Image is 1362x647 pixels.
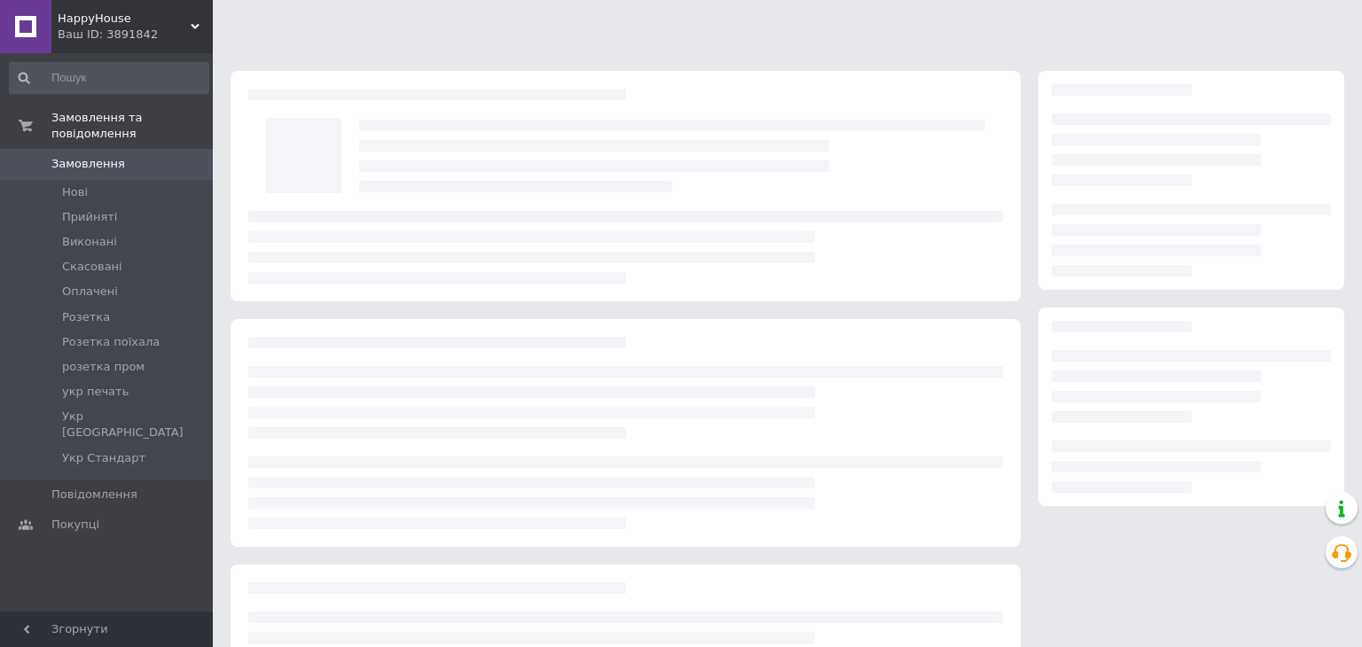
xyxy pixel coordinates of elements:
input: Пошук [9,62,209,94]
span: Укр [GEOGRAPHIC_DATA] [62,409,207,440]
span: Виконані [62,234,117,250]
span: Розетка [62,309,110,325]
span: Оплачені [62,284,118,300]
span: Скасовані [62,259,122,275]
div: Ваш ID: 3891842 [58,27,213,43]
span: Покупці [51,517,99,533]
span: Укр Стандарт [62,450,145,466]
span: розетка пром [62,359,145,375]
span: HappyHouse [58,11,191,27]
span: Нові [62,184,88,200]
span: Прийняті [62,209,117,225]
span: Повідомлення [51,487,137,503]
span: Замовлення [51,156,125,172]
span: Замовлення та повідомлення [51,110,213,142]
span: Розетка поїхала [62,334,160,350]
span: укр печать [62,384,129,400]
